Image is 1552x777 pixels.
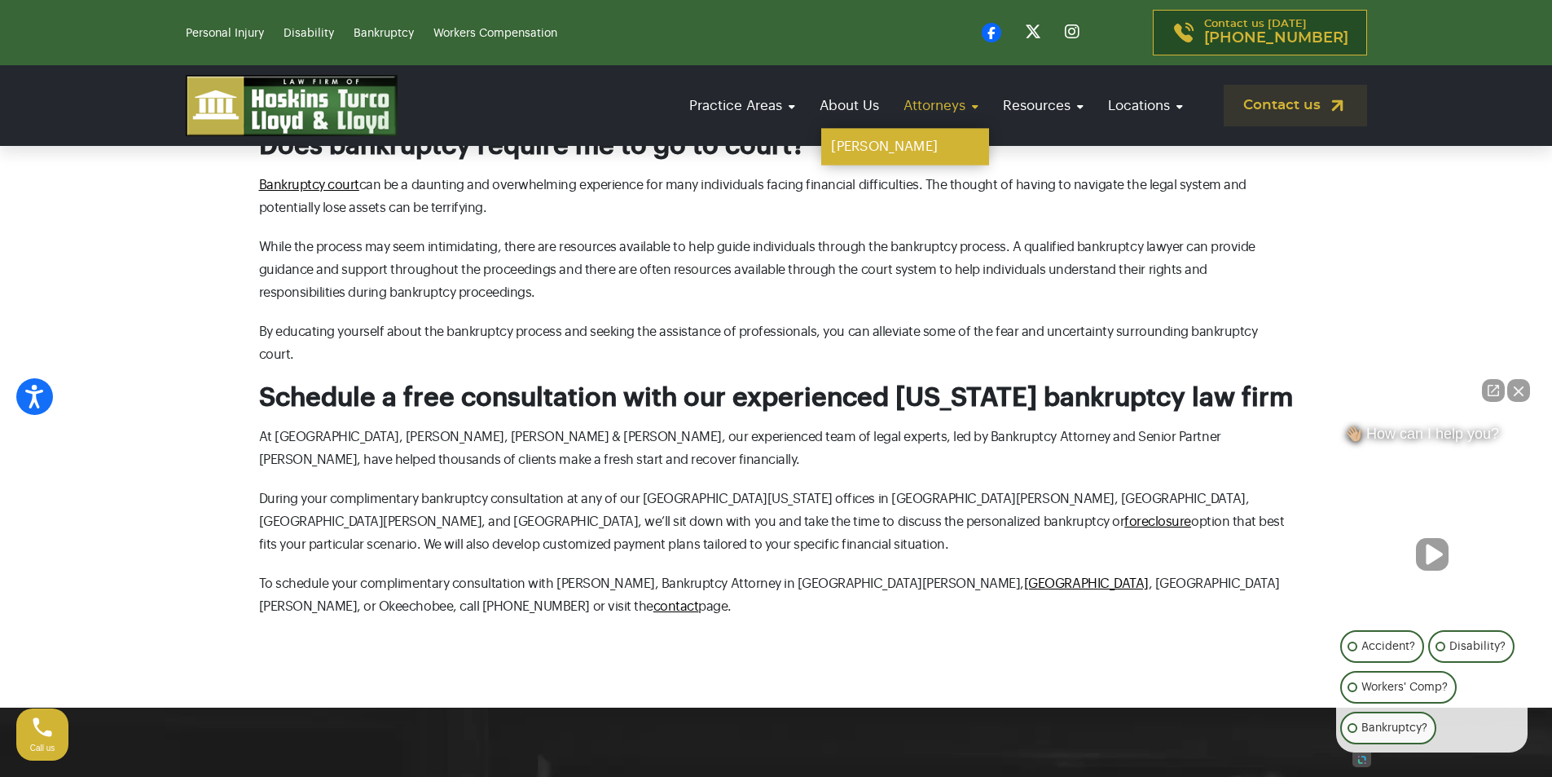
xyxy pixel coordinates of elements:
a: [GEOGRAPHIC_DATA] [1024,577,1149,590]
a: contact [653,600,699,613]
img: logo [186,75,398,136]
p: To schedule your complimentary consultation with [PERSON_NAME], Bankruptcy Attorney in [GEOGRAPHI... [259,572,1294,618]
p: Disability? [1449,637,1506,656]
a: Locations [1100,82,1191,129]
a: Bankruptcy [354,28,414,39]
p: Bankruptcy? [1361,718,1427,738]
a: Personal Injury [186,28,264,39]
button: Unmute video [1416,538,1449,571]
p: Workers' Comp? [1361,678,1448,697]
a: Practice Areas [681,82,803,129]
a: Attorneys [895,82,987,129]
p: At [GEOGRAPHIC_DATA], [PERSON_NAME], [PERSON_NAME] & [PERSON_NAME], our experienced team of legal... [259,426,1294,471]
a: Contact us [DATE][PHONE_NUMBER] [1153,10,1367,55]
a: Workers Compensation [433,28,557,39]
div: 👋🏼 How can I help you? [1336,425,1528,451]
a: About Us [811,82,887,129]
button: Close Intaker Chat Widget [1507,379,1530,402]
span: [PHONE_NUMBER] [1204,30,1348,46]
a: foreclosure [1124,515,1191,528]
a: Open direct chat [1482,379,1505,402]
span: Call us [30,744,55,753]
a: Contact us [1224,85,1367,126]
a: Resources [995,82,1092,129]
p: By educating yourself about the bankruptcy process and seeking the assistance of professionals, y... [259,320,1294,366]
a: [PERSON_NAME] [821,129,989,166]
a: Disability [284,28,334,39]
a: Open intaker chat [1352,753,1371,767]
p: While the process may seem intimidating, there are resources available to help guide individuals ... [259,236,1294,304]
p: Accident? [1361,637,1415,656]
p: Contact us [DATE] [1204,19,1348,46]
a: Bankruptcy court [259,179,359,192]
p: can be a daunting and overwhelming experience for many individuals facing financial difficulties.... [259,174,1294,219]
p: During your complimentary bankruptcy consultation at any of our [GEOGRAPHIC_DATA][US_STATE] offic... [259,488,1294,556]
h2: Schedule a free consultation with our experienced [US_STATE] bankruptcy law firm [259,382,1294,413]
